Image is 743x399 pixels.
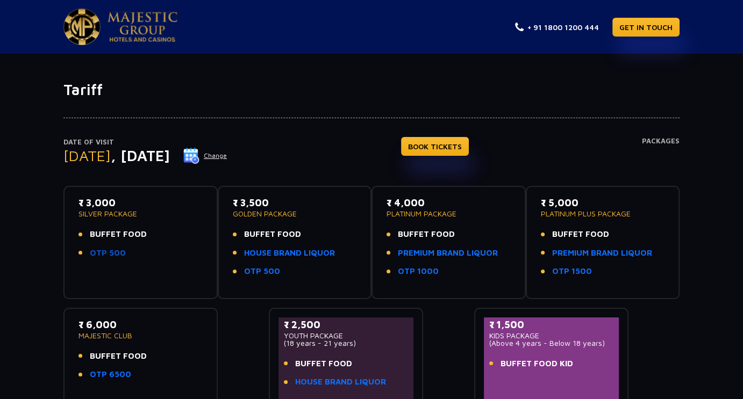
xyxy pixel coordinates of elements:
a: OTP 500 [244,265,280,278]
span: [DATE] [63,147,111,164]
a: OTP 1000 [398,265,439,278]
button: Change [183,147,227,164]
p: KIDS PACKAGE [489,332,613,339]
img: Majestic Pride [63,9,101,45]
p: MAJESTIC CLUB [78,332,203,339]
a: OTP 500 [90,247,126,259]
p: (18 years - 21 years) [284,339,408,347]
span: BUFFET FOOD [398,228,455,241]
span: BUFFET FOOD [244,228,301,241]
p: Date of Visit [63,137,227,148]
p: PLATINUM PLUS PACKAGE [541,210,665,217]
a: OTP 6500 [90,368,131,381]
a: GET IN TOUCH [612,18,680,37]
p: ₹ 6,000 [78,317,203,332]
p: (Above 4 years - Below 18 years) [489,339,613,347]
p: YOUTH PACKAGE [284,332,408,339]
p: ₹ 3,000 [78,195,203,210]
a: HOUSE BRAND LIQUOR [244,247,335,259]
span: BUFFET FOOD [90,350,147,362]
span: BUFFET FOOD [90,228,147,241]
h4: Packages [642,137,680,176]
span: BUFFET FOOD [295,358,352,370]
a: PREMIUM BRAND LIQUOR [552,247,652,259]
span: BUFFET FOOD [552,228,609,241]
a: HOUSE BRAND LIQUOR [295,376,386,388]
p: ₹ 4,000 [387,195,511,210]
p: ₹ 3,500 [233,195,357,210]
p: ₹ 1,500 [489,317,613,332]
a: + 91 1800 1200 444 [515,21,599,33]
span: BUFFET FOOD KID [501,358,573,370]
a: BOOK TICKETS [401,137,469,156]
p: ₹ 2,500 [284,317,408,332]
h1: Tariff [63,81,680,99]
p: PLATINUM PACKAGE [387,210,511,217]
span: , [DATE] [111,147,170,164]
a: PREMIUM BRAND LIQUOR [398,247,498,259]
a: OTP 1500 [552,265,592,278]
p: GOLDEN PACKAGE [233,210,357,217]
p: ₹ 5,000 [541,195,665,210]
p: SILVER PACKAGE [78,210,203,217]
img: Majestic Pride [108,12,177,42]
